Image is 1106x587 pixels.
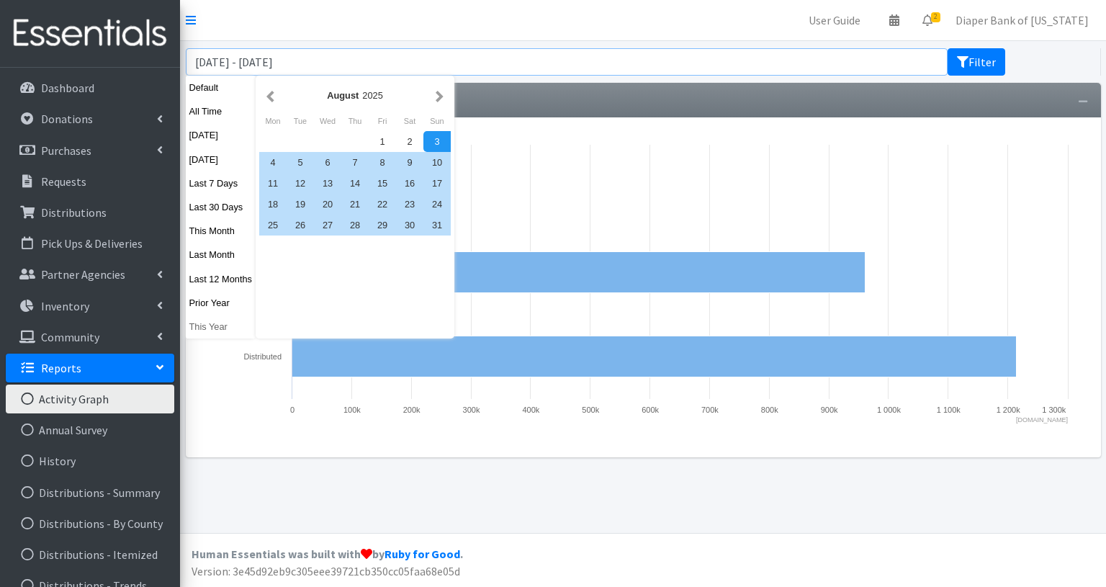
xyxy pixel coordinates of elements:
a: Pick Ups & Deliveries [6,229,174,258]
div: 28 [341,215,369,236]
div: Monday [259,112,287,130]
text: 0 [289,405,294,414]
div: 14 [341,173,369,194]
div: Sunday [423,112,451,130]
button: Last 7 Days [186,173,256,194]
div: 29 [369,215,396,236]
div: 18 [259,194,287,215]
button: Prior Year [186,292,256,313]
button: Last 30 Days [186,197,256,218]
text: 700k [701,405,718,414]
div: 9 [396,152,423,173]
button: This Month [186,220,256,241]
input: January 1, 2011 - December 31, 2011 [186,48,948,76]
p: Distributions [41,205,107,220]
p: Community [41,330,99,344]
p: Partner Agencies [41,267,125,282]
a: User Guide [797,6,872,35]
text: 1 200k [996,405,1020,414]
p: Purchases [41,143,91,158]
p: Dashboard [41,81,94,95]
button: This Year [186,316,256,337]
span: 2025 [362,90,382,101]
a: Diaper Bank of [US_STATE] [944,6,1100,35]
div: 13 [314,173,341,194]
a: Donations [6,104,174,133]
p: Donations [41,112,93,126]
div: 22 [369,194,396,215]
p: Reports [41,361,81,375]
button: [DATE] [186,125,256,145]
a: Partner Agencies [6,260,174,289]
p: Requests [41,174,86,189]
a: Activity Graph [6,385,174,413]
div: Thursday [341,112,369,130]
div: 15 [369,173,396,194]
span: 2 [931,12,940,22]
div: 8 [369,152,396,173]
a: Dashboard [6,73,174,102]
button: Filter [948,48,1005,76]
text: 800k [760,405,778,414]
div: Wednesday [314,112,341,130]
div: 20 [314,194,341,215]
div: 19 [287,194,314,215]
text: 400k [522,405,539,414]
div: 23 [396,194,423,215]
span: Version: 3e45d92eb9c305eee39721cb350cc05faa68e05d [192,564,460,578]
div: 17 [423,173,451,194]
div: 25 [259,215,287,236]
text: 500k [582,405,599,414]
a: History [6,447,174,475]
div: 10 [423,152,451,173]
div: 6 [314,152,341,173]
div: 7 [341,152,369,173]
text: 100k [343,405,360,414]
p: Inventory [41,299,89,313]
p: Pick Ups & Deliveries [41,236,143,251]
button: Last 12 Months [186,269,256,290]
div: Tuesday [287,112,314,130]
div: 16 [396,173,423,194]
div: 1 [369,131,396,152]
div: 4 [259,152,287,173]
button: Last Month [186,244,256,265]
a: Inventory [6,292,174,321]
div: Friday [369,112,396,130]
div: 3 [423,131,451,152]
img: HumanEssentials [6,9,174,58]
text: 200k [403,405,420,414]
div: 2 [396,131,423,152]
div: 5 [287,152,314,173]
strong: Human Essentials was built with by . [192,547,463,561]
a: Annual Survey [6,416,174,444]
text: [DOMAIN_NAME] [1015,416,1067,424]
div: 12 [287,173,314,194]
a: Community [6,323,174,351]
div: 21 [341,194,369,215]
div: 30 [396,215,423,236]
text: 1 000k [876,405,901,414]
text: 900k [820,405,837,414]
div: 27 [314,215,341,236]
button: [DATE] [186,149,256,170]
text: Distributed [243,352,282,361]
a: Purchases [6,136,174,165]
div: 11 [259,173,287,194]
a: Distributions - By County [6,509,174,538]
div: 31 [423,215,451,236]
a: Reports [6,354,174,382]
a: Distributions - Summary [6,478,174,507]
a: Requests [6,167,174,196]
button: All Time [186,101,256,122]
text: 600k [642,405,659,414]
a: Distributions - Itemized [6,540,174,569]
button: Default [186,77,256,98]
a: Distributions [6,198,174,227]
a: Ruby for Good [385,547,460,561]
text: 300k [462,405,480,414]
text: 1 300k [1042,405,1066,414]
div: 24 [423,194,451,215]
div: Saturday [396,112,423,130]
div: 26 [287,215,314,236]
